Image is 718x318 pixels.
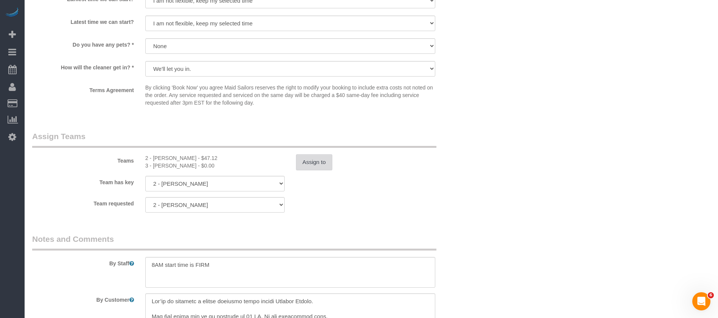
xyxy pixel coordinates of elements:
legend: Assign Teams [32,131,436,148]
label: Latest time we can start? [26,16,140,26]
p: By clicking 'Book Now' you agree Maid Sailors reserves the right to modify your booking to includ... [145,84,435,107]
label: By Customer [26,293,140,304]
button: Assign to [296,154,332,170]
div: 0 hours x $17.00/hour [145,162,285,169]
label: By Staff [26,257,140,267]
label: How will the cleaner get in? * [26,61,140,71]
label: Team has key [26,176,140,186]
label: Terms Agreement [26,84,140,94]
legend: Notes and Comments [32,233,436,251]
span: 6 [708,292,714,298]
iframe: Intercom live chat [692,292,710,310]
img: Automaid Logo [5,8,20,18]
label: Teams [26,154,140,164]
label: Do you have any pets? * [26,38,140,49]
div: 2.52 hours x $18.70/hour [145,154,285,162]
label: Team requested [26,197,140,207]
